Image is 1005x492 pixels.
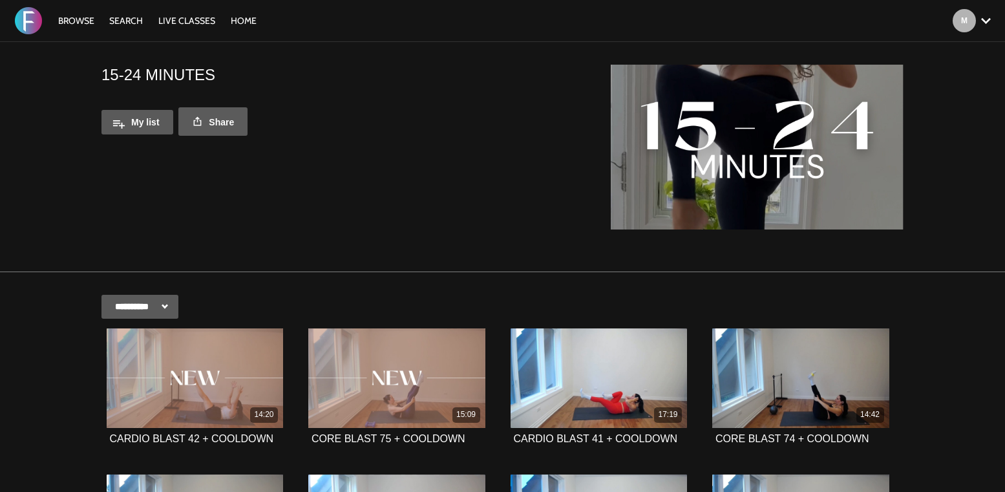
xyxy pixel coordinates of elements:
img: FORMATION [15,7,42,34]
a: CORE BLAST 74 + COOLDOWN 14:42 [712,328,889,428]
strong: CARDIO BLAST 42 + COOLDOWN [110,433,274,444]
a: CORE BLAST 74 + COOLDOWN [715,434,869,444]
a: CARDIO BLAST 41 + COOLDOWN 17:19 [511,328,688,428]
div: 15:09 [452,407,480,422]
a: CARDIO BLAST 42 + COOLDOWN [110,434,274,444]
div: 14:20 [250,407,278,422]
a: CARDIO BLAST 41 + COOLDOWN [514,434,678,444]
nav: Primary [52,14,264,27]
strong: CORE BLAST 74 + COOLDOWN [715,433,869,444]
a: LIVE CLASSES [152,15,222,27]
div: 17:19 [654,407,682,422]
strong: CORE BLAST 75 + COOLDOWN [312,433,465,444]
a: CORE BLAST 75 + COOLDOWN [312,434,465,444]
a: Browse [52,15,101,27]
a: Search [103,15,149,27]
a: HOME [224,15,263,27]
a: CORE BLAST 75 + COOLDOWN 15:09 [308,328,485,428]
h1: 15-24 MINUTES [101,65,215,85]
a: CARDIO BLAST 42 + COOLDOWN 14:20 [107,328,284,428]
div: 14:42 [856,407,884,422]
button: My list [101,110,173,134]
strong: CARDIO BLAST 41 + COOLDOWN [514,433,678,444]
a: Share [178,107,248,136]
img: 15-24 MINUTES [611,65,904,230]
